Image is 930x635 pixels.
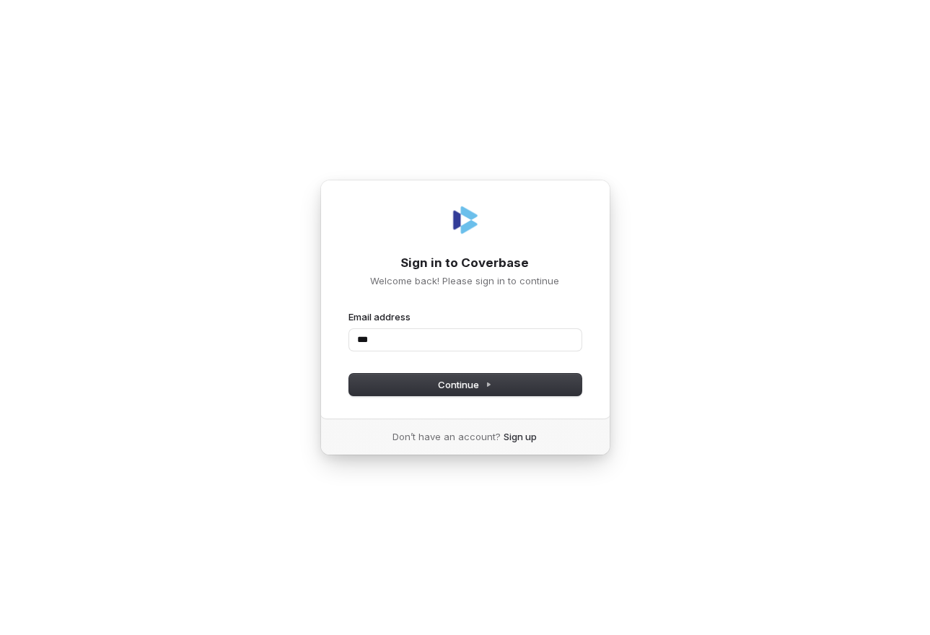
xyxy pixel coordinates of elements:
[438,378,492,391] span: Continue
[349,374,582,395] button: Continue
[349,310,411,323] label: Email address
[504,430,538,443] a: Sign up
[349,255,582,272] h1: Sign in to Coverbase
[448,203,483,237] img: Coverbase
[393,430,501,443] span: Don’t have an account?
[349,274,582,287] p: Welcome back! Please sign in to continue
